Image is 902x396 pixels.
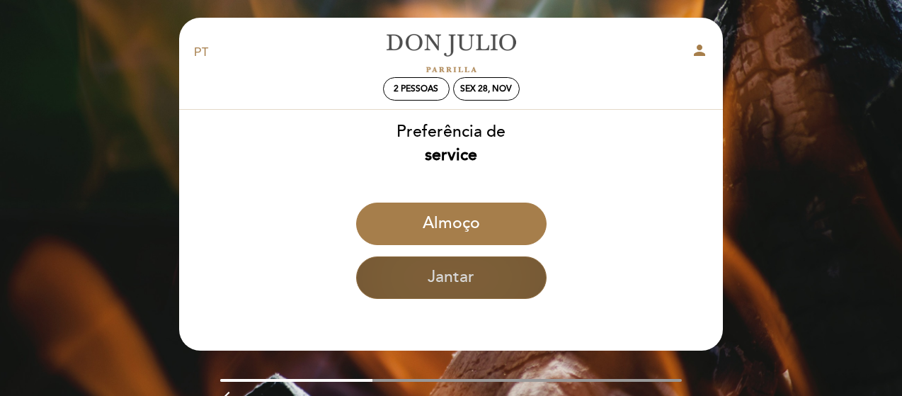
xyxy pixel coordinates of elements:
div: Preferência de [178,120,724,167]
button: Jantar [356,256,547,299]
a: [PERSON_NAME] [362,33,540,72]
i: person [691,42,708,59]
div: Sex 28, nov [460,84,512,94]
button: Almoço [356,203,547,245]
button: person [691,42,708,64]
b: service [425,145,477,165]
span: 2 pessoas [394,84,438,94]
